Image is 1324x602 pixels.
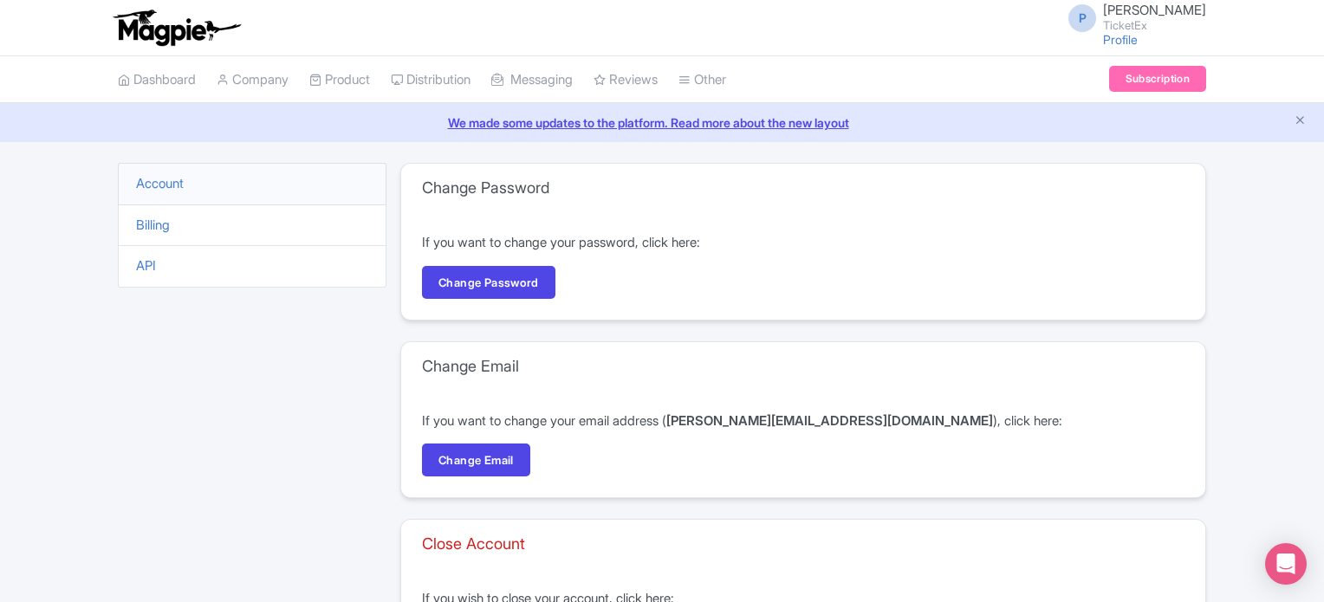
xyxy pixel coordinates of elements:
a: We made some updates to the platform. Read more about the new layout [10,113,1314,132]
a: Change Email [422,443,530,476]
a: Change Password [422,266,555,299]
a: Company [217,56,289,104]
img: logo-ab69f6fb50320c5b225c76a69d11143b.png [109,9,243,47]
a: Dashboard [118,56,196,104]
h3: Change Email [422,357,519,376]
button: Close announcement [1294,112,1307,132]
a: Profile [1103,32,1138,47]
a: Messaging [491,56,573,104]
span: [PERSON_NAME] [1103,2,1206,18]
a: Distribution [391,56,471,104]
small: TicketEx [1103,20,1206,31]
div: Open Intercom Messenger [1265,543,1307,585]
strong: [PERSON_NAME][EMAIL_ADDRESS][DOMAIN_NAME] [666,412,993,429]
p: If you want to change your password, click here: [422,233,1184,253]
a: API [136,257,156,274]
a: Account [136,175,184,191]
a: Reviews [594,56,658,104]
h3: Change Password [422,178,549,197]
h3: Close Account [422,534,525,553]
a: Other [678,56,726,104]
span: P [1068,4,1096,32]
p: If you want to change your email address ( ), click here: [422,411,1184,431]
a: Product [309,56,370,104]
a: Subscription [1109,66,1206,92]
a: Billing [136,217,170,233]
a: P [PERSON_NAME] TicketEx [1058,3,1206,31]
